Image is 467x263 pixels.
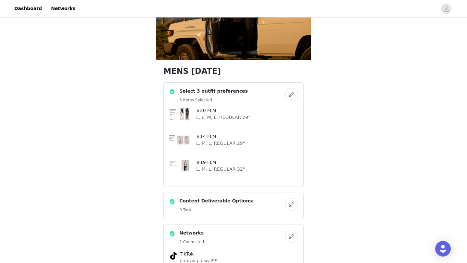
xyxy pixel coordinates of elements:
[443,4,449,14] div: avatar
[179,239,204,245] h5: 2 Connected
[196,166,245,173] p: L, M, L, REGULAR 32"
[163,192,304,219] div: Content Deliverable Options:
[196,140,245,147] p: L, M, L, REGULAR 29"
[10,1,46,16] a: Dashboard
[47,1,79,16] a: Networks
[196,159,245,166] h4: #19 FLM
[163,82,304,187] div: Select 3 outfit preferences
[196,107,250,114] h4: #20 FLM
[435,241,451,257] div: Open Intercom Messenger
[179,97,248,103] h5: 3 Items Selected
[169,108,190,120] img: #20 FLM
[180,251,287,257] h4: TikTok
[169,135,190,145] img: #14 FLM
[163,65,304,77] h1: MENS [DATE]
[179,230,204,236] h4: Networks
[196,114,250,121] p: L, L, M, L, REGULAR 29"
[179,198,254,204] h4: Content Deliverable Options:
[196,133,245,140] h4: #14 FLM
[169,160,190,172] img: #19 FLM
[179,88,248,95] h4: Select 3 outfit preferences
[179,207,254,213] h5: 0 Tasks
